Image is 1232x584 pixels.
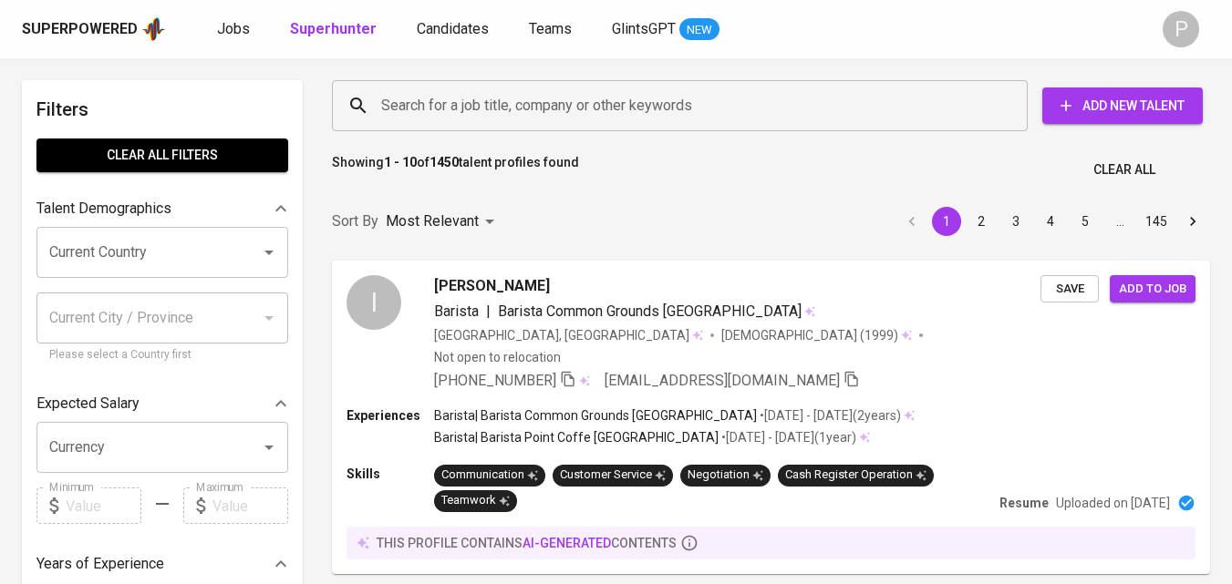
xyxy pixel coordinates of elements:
[932,207,961,236] button: page 1
[721,326,860,344] span: [DEMOGRAPHIC_DATA]
[1040,275,1099,303] button: Save
[256,240,282,265] button: Open
[441,492,510,509] div: Teamwork
[430,155,459,169] b: 1450
[347,275,401,330] div: I
[347,406,434,425] p: Experiences
[498,302,802,320] span: Barista Common Grounds [GEOGRAPHIC_DATA]
[36,385,288,422] div: Expected Salary
[999,494,1049,512] p: Resume
[36,546,288,582] div: Years of Experience
[1119,279,1186,300] span: Add to job
[1163,11,1199,47] div: P
[785,466,927,484] div: Cash Register Operation
[141,15,166,43] img: app logo
[217,18,254,41] a: Jobs
[66,487,141,524] input: Value
[523,536,611,550] span: AI-generated
[1110,275,1196,303] button: Add to job
[36,138,288,172] button: Clear All filters
[1093,159,1155,181] span: Clear All
[49,346,275,364] p: Please select a Country first
[417,20,489,37] span: Candidates
[434,302,479,320] span: Barista
[434,326,703,344] div: [GEOGRAPHIC_DATA], [GEOGRAPHIC_DATA]
[529,20,572,37] span: Teams
[1057,95,1188,118] span: Add New Talent
[36,198,171,220] p: Talent Demographics
[1071,207,1100,236] button: Go to page 5
[290,18,380,41] a: Superhunter
[36,393,140,415] p: Expected Salary
[719,428,856,446] p: • [DATE] - [DATE] ( 1 year )
[967,207,996,236] button: Go to page 2
[721,326,912,344] div: (1999)
[36,553,164,575] p: Years of Experience
[679,21,720,39] span: NEW
[486,301,491,323] span: |
[895,207,1210,236] nav: pagination navigation
[417,18,492,41] a: Candidates
[434,372,556,389] span: [PHONE_NUMBER]
[1001,207,1030,236] button: Go to page 3
[22,19,138,40] div: Superpowered
[51,144,274,167] span: Clear All filters
[1105,212,1134,231] div: …
[688,466,763,484] div: Negotiation
[757,406,901,425] p: • [DATE] - [DATE] ( 2 years )
[386,210,479,232] p: Most Relevant
[529,18,575,41] a: Teams
[217,20,250,37] span: Jobs
[434,275,550,297] span: [PERSON_NAME]
[386,205,501,239] div: Most Relevant
[1050,279,1090,300] span: Save
[36,95,288,124] h6: Filters
[612,18,720,41] a: GlintsGPT NEW
[332,261,1210,574] a: I[PERSON_NAME]Barista|Barista Common Grounds [GEOGRAPHIC_DATA][GEOGRAPHIC_DATA], [GEOGRAPHIC_DATA...
[377,534,677,552] p: this profile contains contents
[22,15,166,43] a: Superpoweredapp logo
[384,155,417,169] b: 1 - 10
[434,348,561,366] p: Not open to relocation
[1056,494,1170,512] p: Uploaded on [DATE]
[1140,207,1173,236] button: Go to page 145
[441,466,538,484] div: Communication
[332,153,579,187] p: Showing of talent profiles found
[1086,153,1163,187] button: Clear All
[36,190,288,227] div: Talent Demographics
[347,465,434,483] p: Skills
[212,487,288,524] input: Value
[332,210,378,232] p: Sort By
[1042,87,1203,124] button: Add New Talent
[612,20,676,37] span: GlintsGPT
[434,406,757,425] p: Barista | Barista Common Grounds [GEOGRAPHIC_DATA]
[256,435,282,460] button: Open
[1036,207,1065,236] button: Go to page 4
[560,466,666,484] div: Customer Service
[1178,207,1207,236] button: Go to next page
[434,428,719,446] p: Barista | Barista Point Coffe [GEOGRAPHIC_DATA]
[605,372,840,389] span: [EMAIL_ADDRESS][DOMAIN_NAME]
[290,20,377,37] b: Superhunter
